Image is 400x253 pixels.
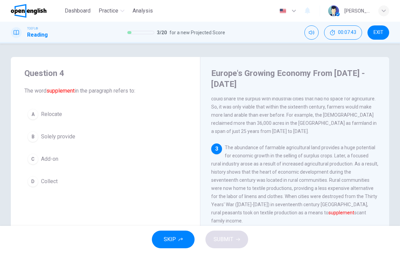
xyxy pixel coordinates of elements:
span: Add-on [41,155,58,163]
button: DCollect [24,173,186,190]
span: EXIT [374,30,383,35]
div: B [27,131,38,142]
span: Analysis [133,7,153,15]
div: [PERSON_NAME] [344,7,370,15]
button: SKIP [152,231,195,248]
div: A [27,109,38,120]
span: Solely provide [41,133,75,141]
button: CAdd-on [24,151,186,168]
div: Mute [304,25,319,40]
h4: Europe's Growing Economy From [DATE] - [DATE] [211,68,377,90]
div: C [27,154,38,164]
a: OpenEnglish logo [11,4,62,18]
button: BSolely provide [24,128,186,145]
span: 3 / 20 [157,28,167,37]
font: supplement [46,87,75,94]
span: Practice [99,7,118,15]
span: Dashboard [65,7,91,15]
div: D [27,176,38,187]
button: EXIT [367,25,389,40]
img: en [279,8,287,14]
div: Hide [324,25,362,40]
button: Dashboard [62,5,93,17]
img: OpenEnglish logo [11,4,46,18]
span: TOEFL® [27,26,38,31]
span: Relocate [41,110,62,118]
button: 00:07:43 [324,25,362,40]
span: 00:07:43 [338,30,356,35]
span: for a new Projected Score [169,28,225,37]
h1: Reading [27,31,48,39]
h4: Question 4 [24,68,186,79]
span: Collect [41,177,58,186]
img: Profile picture [328,5,339,16]
span: SKIP [164,235,176,244]
div: 3 [211,143,222,154]
button: Analysis [130,5,156,17]
button: Practice [96,5,127,17]
font: supplement [328,210,354,215]
button: ARelocate [24,106,186,123]
span: The word in the paragraph refers to: [24,87,186,95]
span: The abundance of farmable agricultural land provides a huge potential for economic growth in the ... [211,145,378,223]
